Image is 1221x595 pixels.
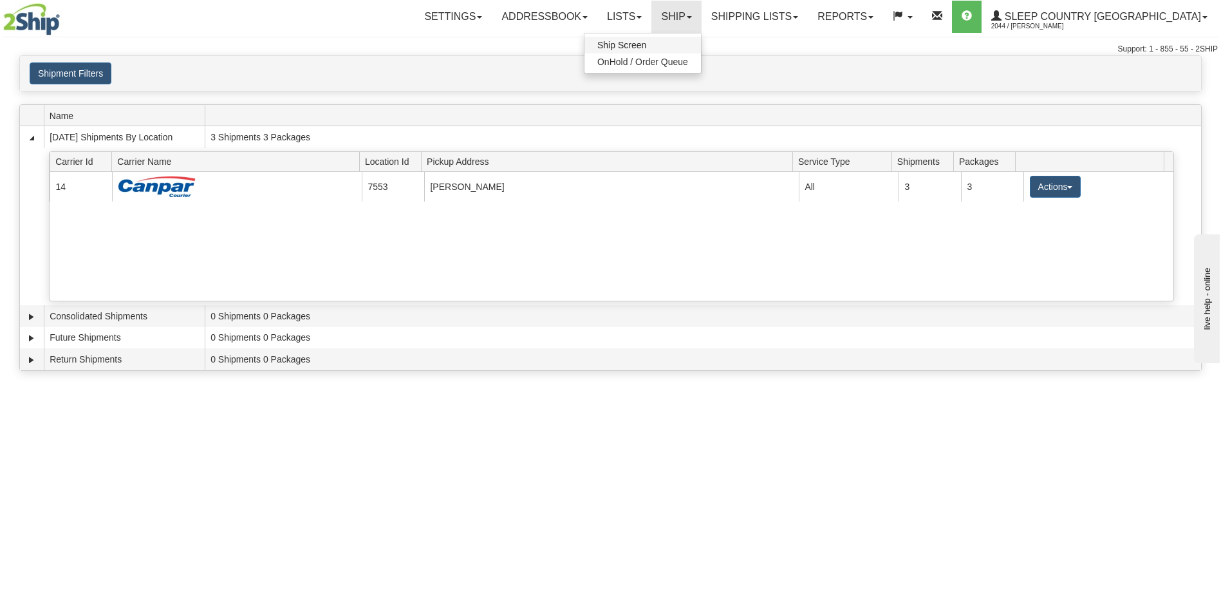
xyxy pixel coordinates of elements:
[897,151,954,171] span: Shipments
[205,327,1201,349] td: 0 Shipments 0 Packages
[118,176,196,197] img: Canpar
[25,354,38,366] a: Expand
[597,40,646,50] span: Ship Screen
[205,348,1201,370] td: 0 Shipments 0 Packages
[50,172,112,201] td: 14
[961,172,1023,201] td: 3
[44,126,205,148] td: [DATE] Shipments By Location
[651,1,701,33] a: Ship
[30,62,111,84] button: Shipment Filters
[597,1,651,33] a: Lists
[808,1,883,33] a: Reports
[798,151,891,171] span: Service Type
[597,57,688,67] span: OnHold / Order Queue
[584,37,701,53] a: Ship Screen
[25,131,38,144] a: Collapse
[959,151,1016,171] span: Packages
[584,53,701,70] a: OnHold / Order Queue
[1030,176,1081,198] button: Actions
[1002,11,1201,22] span: Sleep Country [GEOGRAPHIC_DATA]
[205,126,1201,148] td: 3 Shipments 3 Packages
[10,11,119,21] div: live help - online
[25,310,38,323] a: Expand
[424,172,799,201] td: [PERSON_NAME]
[415,1,492,33] a: Settings
[55,151,112,171] span: Carrier Id
[205,305,1201,327] td: 0 Shipments 0 Packages
[3,44,1218,55] div: Support: 1 - 855 - 55 - 2SHIP
[702,1,808,33] a: Shipping lists
[492,1,597,33] a: Addressbook
[44,348,205,370] td: Return Shipments
[44,327,205,349] td: Future Shipments
[50,106,205,126] span: Name
[365,151,422,171] span: Location Id
[117,151,359,171] span: Carrier Name
[362,172,424,201] td: 7553
[427,151,792,171] span: Pickup Address
[899,172,961,201] td: 3
[982,1,1217,33] a: Sleep Country [GEOGRAPHIC_DATA] 2044 / [PERSON_NAME]
[44,305,205,327] td: Consolidated Shipments
[1191,232,1220,363] iframe: chat widget
[3,3,60,35] img: logo2044.jpg
[991,20,1088,33] span: 2044 / [PERSON_NAME]
[799,172,899,201] td: All
[25,332,38,345] a: Expand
